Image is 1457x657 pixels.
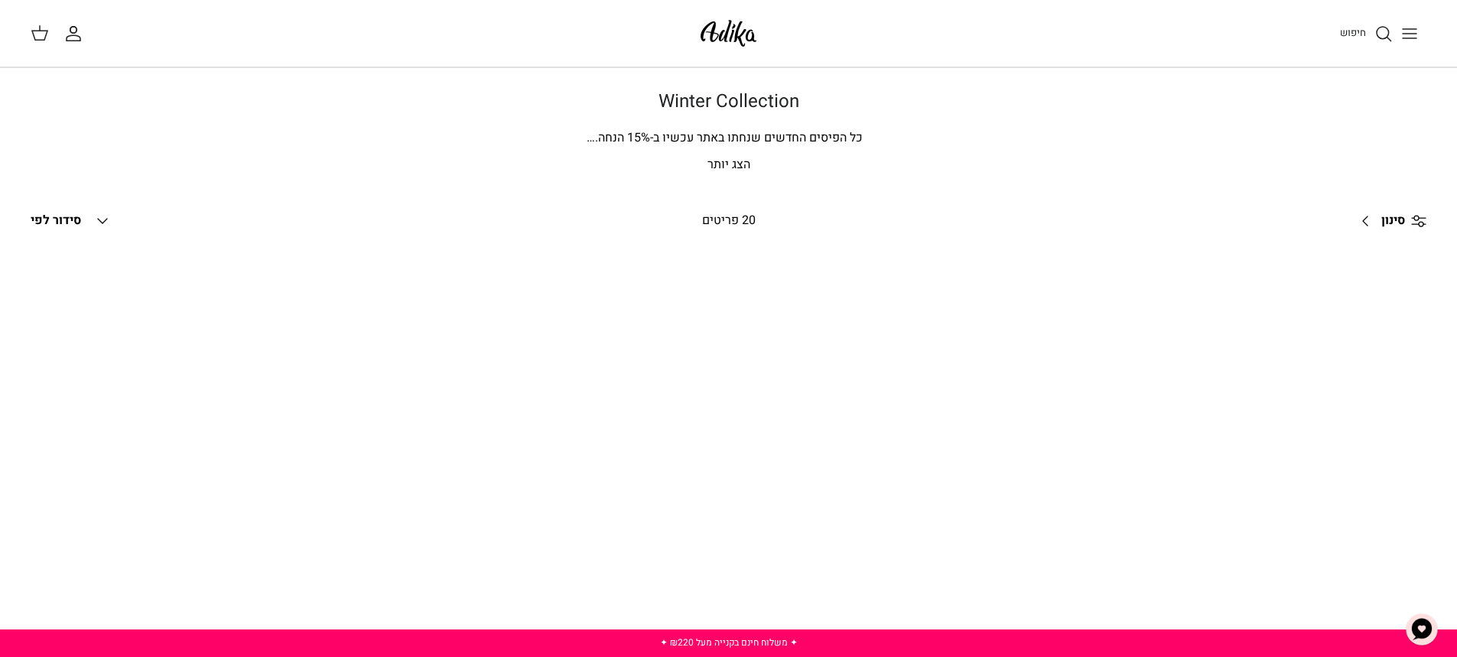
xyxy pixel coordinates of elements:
[31,211,81,229] span: סידור לפי
[650,128,863,147] span: כל הפיסים החדשים שנחתו באתר עכשיו ב-
[31,204,112,238] button: סידור לפי
[1340,25,1366,40] span: חיפוש
[1381,211,1405,231] span: סינון
[568,211,889,231] div: 20 פריטים
[1340,24,1393,43] a: חיפוש
[660,636,798,649] a: ✦ משלוח חינם בקנייה מעל ₪220 ✦
[627,128,641,147] span: 15
[587,128,650,147] span: % הנחה.
[194,91,1264,113] h1: Winter Collection
[1393,17,1426,50] button: Toggle menu
[194,155,1264,175] p: הצג יותר
[1351,203,1426,239] a: סינון
[696,15,761,51] img: Adika IL
[1399,607,1445,652] button: צ'אט
[64,24,89,43] a: החשבון שלי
